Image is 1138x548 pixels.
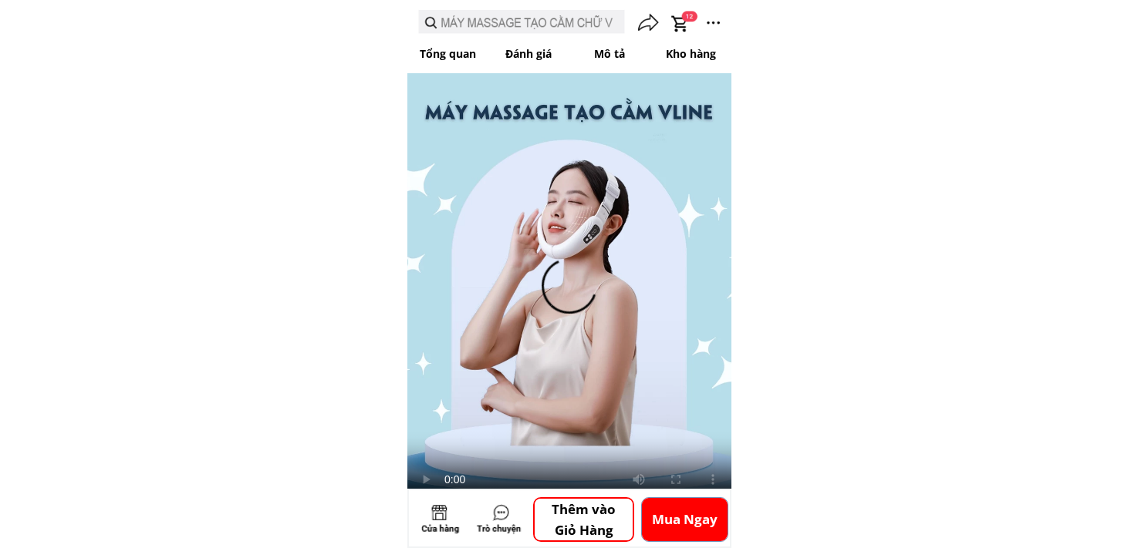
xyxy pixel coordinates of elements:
[642,498,728,541] p: Mua Ngay
[569,39,650,69] p: Mô tả
[650,39,731,69] p: Kho hàng
[488,39,569,69] p: Đánh giá
[535,499,633,540] p: Thêm vào Giỏ Hàng
[407,39,488,69] p: Tổng quan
